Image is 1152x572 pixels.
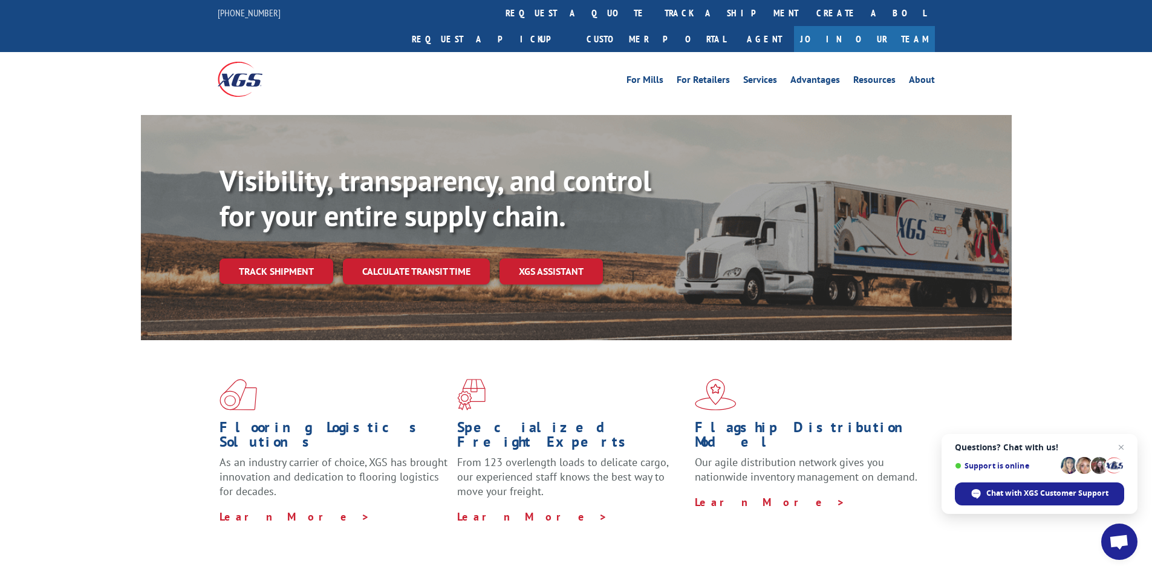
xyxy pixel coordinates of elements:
span: Support is online [955,461,1056,470]
a: Learn More > [220,510,370,524]
b: Visibility, transparency, and control for your entire supply chain. [220,162,651,234]
a: Learn More > [695,495,845,509]
a: For Mills [626,75,663,88]
span: Close chat [1114,440,1128,455]
h1: Specialized Freight Experts [457,420,686,455]
h1: Flagship Distribution Model [695,420,923,455]
div: Open chat [1101,524,1137,560]
a: XGS ASSISTANT [500,258,603,284]
a: Customer Portal [578,26,735,52]
h1: Flooring Logistics Solutions [220,420,448,455]
a: Track shipment [220,258,333,284]
a: Agent [735,26,794,52]
a: [PHONE_NUMBER] [218,7,281,19]
span: Questions? Chat with us! [955,442,1124,452]
span: Chat with XGS Customer Support [986,488,1108,499]
a: Calculate transit time [343,258,490,284]
img: xgs-icon-focused-on-flooring-red [457,379,486,410]
a: Advantages [790,75,840,88]
a: Join Our Team [794,26,935,52]
img: xgs-icon-flagship-distribution-model-red [695,379,737,410]
span: Our agile distribution network gives you nationwide inventory management on demand. [695,455,917,484]
a: Resources [853,75,896,88]
span: As an industry carrier of choice, XGS has brought innovation and dedication to flooring logistics... [220,455,447,498]
a: Learn More > [457,510,608,524]
a: Services [743,75,777,88]
img: xgs-icon-total-supply-chain-intelligence-red [220,379,257,410]
div: Chat with XGS Customer Support [955,482,1124,505]
p: From 123 overlength loads to delicate cargo, our experienced staff knows the best way to move you... [457,455,686,509]
a: About [909,75,935,88]
a: Request a pickup [403,26,578,52]
a: For Retailers [677,75,730,88]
